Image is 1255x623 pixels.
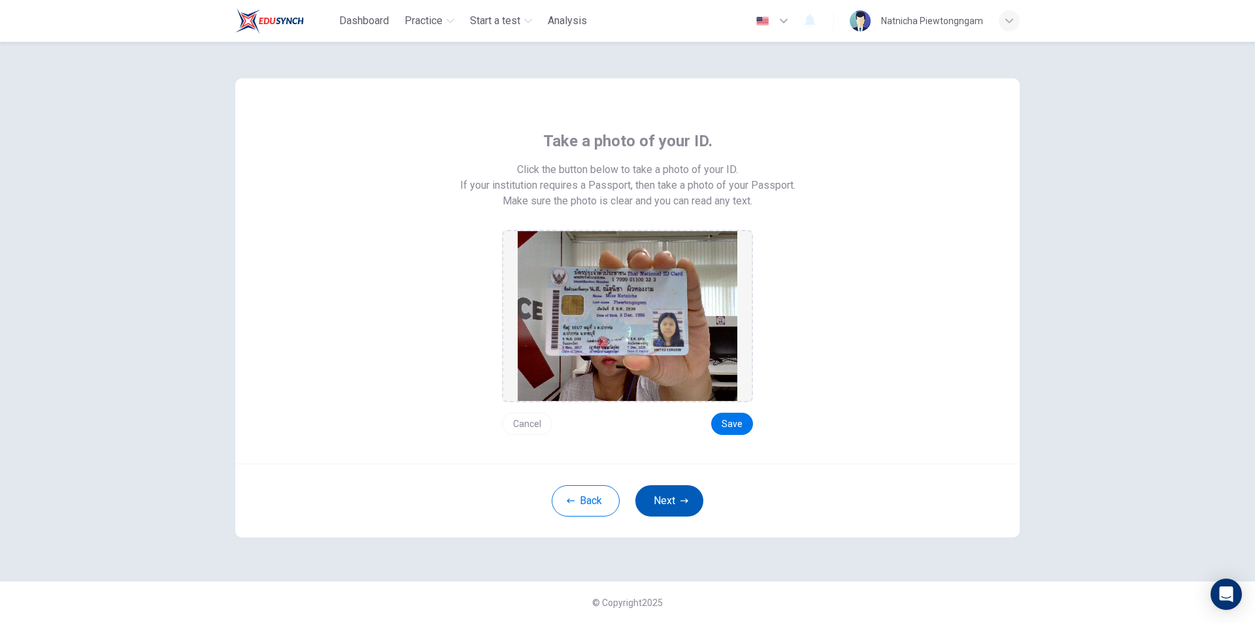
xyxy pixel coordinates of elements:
[518,231,737,401] img: preview screemshot
[850,10,871,31] img: Profile picture
[405,13,443,29] span: Practice
[502,413,552,435] button: Cancel
[711,413,753,435] button: Save
[503,193,752,209] span: Make sure the photo is clear and you can read any text.
[399,9,460,33] button: Practice
[460,162,795,193] span: Click the button below to take a photo of your ID. If your institution requires a Passport, then ...
[235,8,304,34] img: Train Test logo
[470,13,520,29] span: Start a test
[465,9,537,33] button: Start a test
[339,13,389,29] span: Dashboard
[543,9,592,33] button: Analysis
[881,13,983,29] div: Natnicha Piewtongngam
[754,16,771,26] img: en
[552,485,620,517] button: Back
[543,131,712,152] span: Take a photo of your ID.
[235,8,334,34] a: Train Test logo
[1211,579,1242,610] div: Open Intercom Messenger
[548,13,587,29] span: Analysis
[592,598,663,608] span: © Copyright 2025
[334,9,394,33] button: Dashboard
[635,485,703,517] button: Next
